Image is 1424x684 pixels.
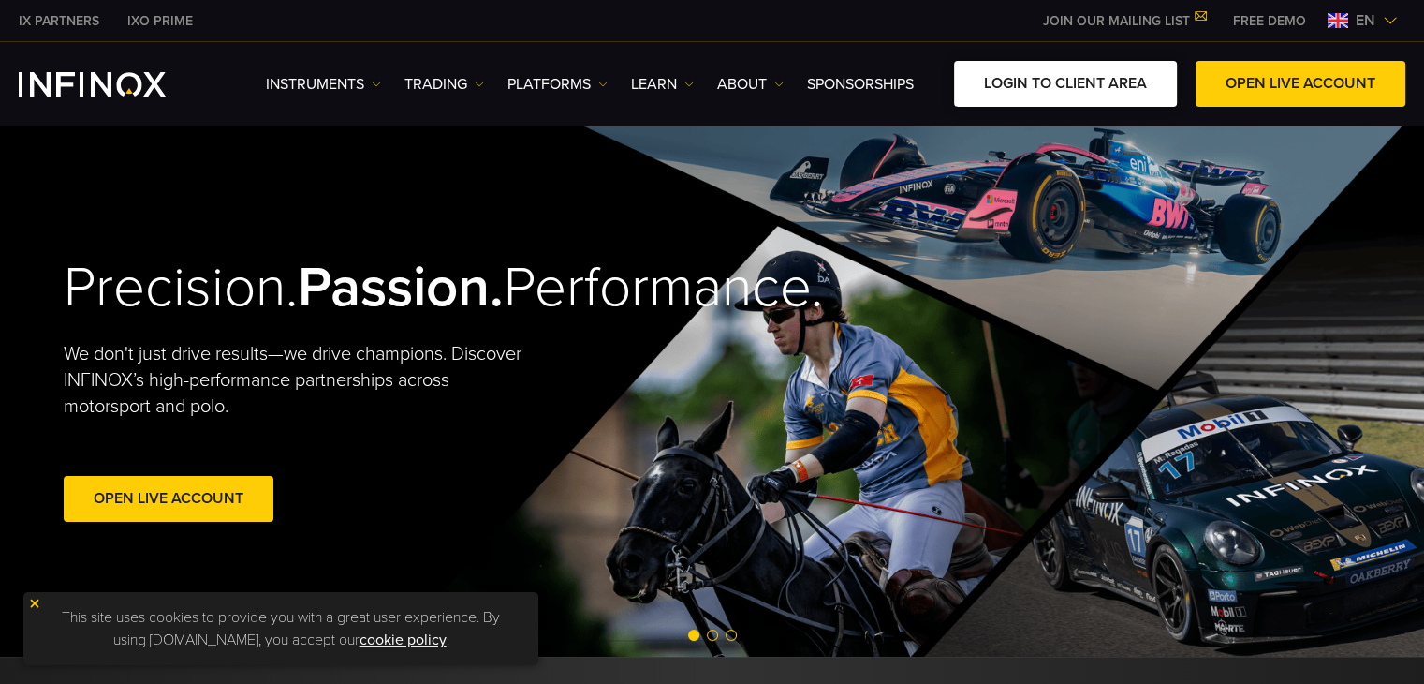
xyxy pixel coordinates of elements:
[726,630,737,641] span: Go to slide 3
[717,73,784,96] a: ABOUT
[266,73,381,96] a: Instruments
[19,72,210,97] a: INFINOX Logo
[507,73,608,96] a: PLATFORMS
[5,11,113,31] a: INFINOX
[807,73,914,96] a: SPONSORSHIPS
[28,597,41,610] img: yellow close icon
[631,73,694,96] a: Learn
[404,73,484,96] a: TRADING
[298,254,504,321] strong: Passion.
[688,630,699,641] span: Go to slide 1
[1196,61,1405,107] a: OPEN LIVE ACCOUNT
[954,61,1177,107] a: LOGIN TO CLIENT AREA
[113,11,207,31] a: INFINOX
[64,254,653,322] h2: Precision. Performance.
[360,631,447,649] a: cookie policy
[64,341,536,420] p: We don't just drive results—we drive champions. Discover INFINOX’s high-performance partnerships ...
[707,630,718,641] span: Go to slide 2
[33,602,529,656] p: This site uses cookies to provide you with a great user experience. By using [DOMAIN_NAME], you a...
[64,476,273,522] a: Open Live Account
[1219,11,1320,31] a: INFINOX MENU
[1029,13,1219,29] a: JOIN OUR MAILING LIST
[1348,9,1383,32] span: en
